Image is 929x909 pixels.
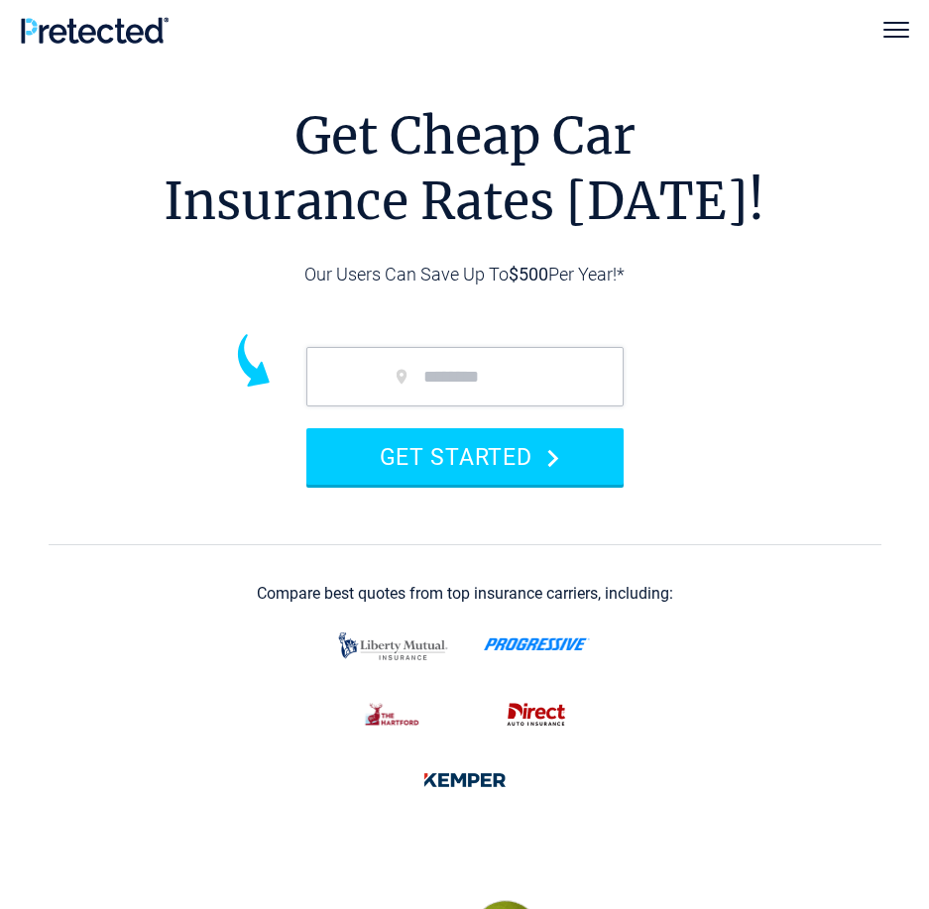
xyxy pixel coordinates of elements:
[484,637,590,651] img: progressive
[412,759,518,801] img: kemper
[20,17,169,44] img: Pretected Logo
[333,623,453,670] img: progressive
[306,347,624,406] input: zip code
[497,694,576,736] img: direct
[509,264,548,284] strong: $500
[164,104,765,234] h1: Get Cheap Car Insurance Rates [DATE]!
[164,234,765,327] h2: Our Users Can Save Up To Per Year!*
[306,428,624,485] button: GET STARTED
[257,585,673,603] div: Compare best quotes from top insurance carriers, including:
[354,694,432,736] img: thehartford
